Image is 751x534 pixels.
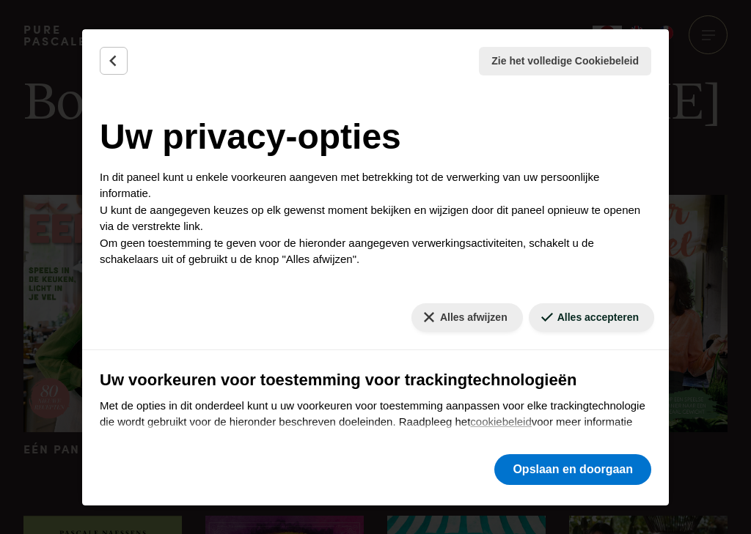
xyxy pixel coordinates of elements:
p: In dit paneel kunt u enkele voorkeuren aangeven met betrekking tot de verwerking van uw persoonli... [100,169,651,268]
span: Zie het volledige Cookiebeleid [491,53,639,69]
button: Alles accepteren [529,303,654,332]
h2: Uw privacy-opties [100,111,651,163]
button: Opslaan en doorgaan [494,454,651,485]
button: Alles afwijzen [411,303,523,332]
a: cookiebeleid [470,415,531,428]
button: Zie het volledige Cookiebeleid [479,47,651,75]
h3: Uw voorkeuren voor toestemming voor trackingtechnologieën [100,368,651,392]
button: Terug [100,47,128,75]
p: Met de opties in dit onderdeel kunt u uw voorkeuren voor toestemming aanpassen voor elke tracking... [100,398,651,464]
